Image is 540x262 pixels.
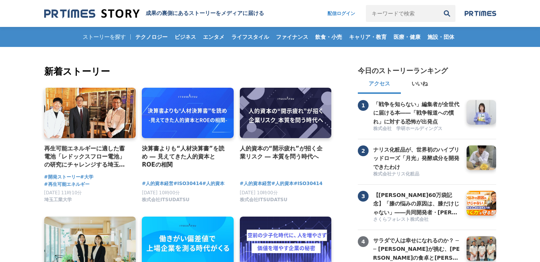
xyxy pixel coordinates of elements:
a: 株式会社 学研ホールディングス [373,125,461,133]
img: 成果の裏側にあるストーリーをメディアに届ける [44,8,140,19]
img: prtimes [465,10,496,17]
a: #ISO30414 [173,180,202,187]
a: ライフスタイル [228,27,272,47]
a: #人的資本 [202,180,224,187]
span: 株式会社 学研ホールディングス [373,125,442,132]
h2: 新着ストーリー [44,65,333,78]
a: さくらフォレスト株式会社 [373,216,461,224]
span: ファイナンス [273,33,311,40]
a: 配信ログイン [320,5,363,22]
a: 株式会社ITSUDATSU [240,199,287,204]
a: 飲食・小売 [312,27,345,47]
span: 1 [358,100,369,111]
a: 再生可能エネルギーに適した蓄電池「レドックスフロー電池」の研究にチャレンジする埼玉工業大学 [44,144,130,169]
a: 人的資本の“開示疲れ”が招く企業リスク ― 本質を問う時代へ [240,144,326,161]
h3: 「戦争を知らない」編集者が全世代に届ける本――「戦争報道への慣れ」に対する恐怖が出発点 [373,100,461,126]
span: 医療・健康 [390,33,424,40]
button: アクセス [358,75,401,94]
span: 3 [358,191,369,202]
span: 飲食・小売 [312,33,345,40]
span: ビジネス [171,33,199,40]
span: 株式会社ITSUDATSU [142,197,189,203]
a: #人的資本経営 [240,180,271,187]
a: #ISO30414 [294,180,322,187]
a: 株式会社ITSUDATSU [142,199,189,204]
a: ビジネス [171,27,199,47]
h3: サラダで人は幸せになれるのか？ ── [PERSON_NAME]が挑む、[PERSON_NAME]の食卓と[PERSON_NAME]の可能性 [373,236,461,262]
a: 決算書よりも“人材決算書”を読め ― 見えてきた人的資本とROEの相関 [142,144,228,169]
span: [DATE] 10時00分 [240,190,278,195]
span: キャリア・教育 [346,33,390,40]
a: #人的資本 [271,180,294,187]
input: キーワードで検索 [366,5,439,22]
a: #再生可能エネルギー [44,181,90,188]
span: [DATE] 11時10分 [44,190,82,195]
a: ナリス化粧品が、世界初のハイブリッドローズ「月光」発酵成分を開発できたわけ [373,145,461,170]
a: #人的資本経営 [142,180,173,187]
span: 埼玉工業大学 [44,197,72,203]
span: 株式会社ナリス化粧品 [373,171,419,177]
h3: 【[PERSON_NAME]60万袋記念】「膝の悩みの原因は、膝だけじゃない」――共同開発者・[PERSON_NAME]先生と語る、"歩く力"を守る想い【共同開発者対談】 [373,191,461,217]
a: テクノロジー [132,27,171,47]
a: #大学 [80,174,93,181]
a: サラダで人は幸せになれるのか？ ── [PERSON_NAME]が挑む、[PERSON_NAME]の食卓と[PERSON_NAME]の可能性 [373,236,461,261]
a: キャリア・教育 [346,27,390,47]
span: ライフスタイル [228,33,272,40]
a: 埼玉工業大学 [44,199,72,204]
a: 株式会社ナリス化粧品 [373,171,461,178]
span: 4 [358,236,369,247]
a: エンタメ [200,27,228,47]
a: 【[PERSON_NAME]60万袋記念】「膝の悩みの原因は、膝だけじゃない」――共同開発者・[PERSON_NAME]先生と語る、"歩く力"を守る想い【共同開発者対談】 [373,191,461,215]
a: ファイナンス [273,27,311,47]
button: いいね [401,75,439,94]
span: [DATE] 10時00分 [142,190,180,195]
h1: 成果の裏側にあるストーリーをメディアに届ける [146,10,264,17]
a: 成果の裏側にあるストーリーをメディアに届ける 成果の裏側にあるストーリーをメディアに届ける [44,8,264,19]
a: 医療・健康 [390,27,424,47]
span: 株式会社ITSUDATSU [240,197,287,203]
a: 施設・団体 [424,27,457,47]
h3: ナリス化粧品が、世界初のハイブリッドローズ「月光」発酵成分を開発できたわけ [373,145,461,171]
a: 「戦争を知らない」編集者が全世代に届ける本――「戦争報道への慣れ」に対する恐怖が出発点 [373,100,461,125]
button: 検索 [439,5,455,22]
span: テクノロジー [132,33,171,40]
h2: 今日のストーリーランキング [358,66,448,75]
a: #開発ストーリー [44,174,80,181]
span: 施設・団体 [424,33,457,40]
span: さくらフォレスト株式会社 [373,216,429,223]
span: 2 [358,145,369,156]
span: エンタメ [200,33,228,40]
